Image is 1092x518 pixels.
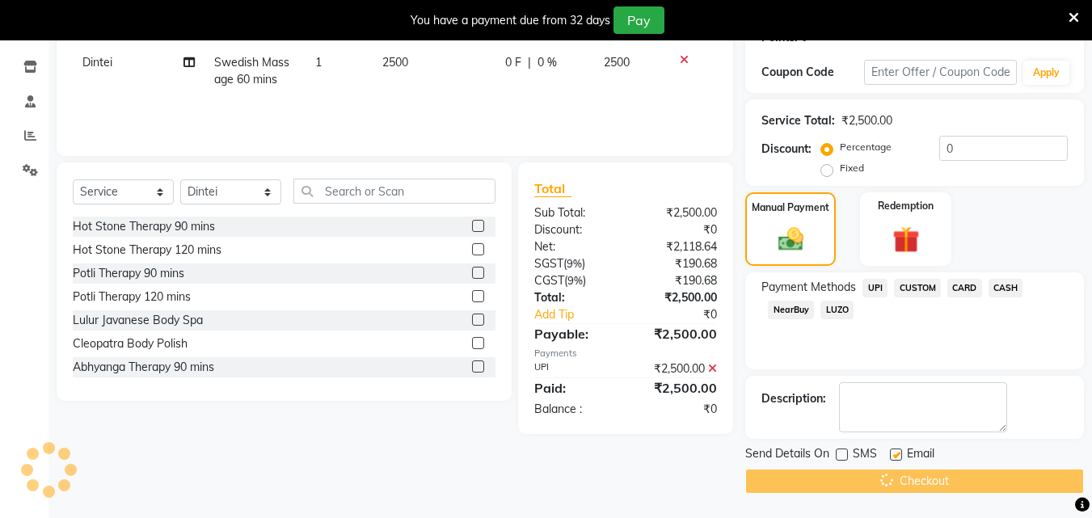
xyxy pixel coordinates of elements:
[864,60,1017,85] input: Enter Offer / Coupon Code
[840,140,892,154] label: Percentage
[761,390,826,407] div: Description:
[820,301,854,319] span: LUZO
[604,55,630,69] span: 2500
[761,112,835,129] div: Service Total:
[411,12,610,29] div: You have a payment due from 32 days
[841,112,892,129] div: ₹2,500.00
[626,360,729,377] div: ₹2,500.00
[907,445,934,465] span: Email
[534,256,563,271] span: SGST
[862,279,888,297] span: UPI
[522,272,626,289] div: ( )
[894,279,941,297] span: CUSTOM
[626,324,729,343] div: ₹2,500.00
[947,279,982,297] span: CARD
[878,199,934,213] label: Redemption
[534,180,571,197] span: Total
[853,445,877,465] span: SMS
[626,272,729,289] div: ₹190.68
[73,359,214,376] div: Abhyanga Therapy 90 mins
[528,54,531,71] span: |
[522,204,626,221] div: Sub Total:
[1023,61,1069,85] button: Apply
[293,179,495,204] input: Search or Scan
[745,445,829,465] span: Send Details On
[73,335,188,352] div: Cleopatra Body Polish
[522,378,626,398] div: Paid:
[840,161,864,175] label: Fixed
[214,55,289,86] span: Swedish Massage 60 mins
[534,273,564,288] span: CGST
[770,225,812,254] img: _cash.svg
[82,55,112,69] span: Dintei
[761,279,856,296] span: Payment Methods
[73,312,203,329] div: Lulur Javanese Body Spa
[73,288,191,305] div: Potli Therapy 120 mins
[761,141,812,158] div: Discount:
[626,378,729,398] div: ₹2,500.00
[73,218,215,235] div: Hot Stone Therapy 90 mins
[768,301,814,319] span: NearBuy
[626,255,729,272] div: ₹190.68
[626,221,729,238] div: ₹0
[522,324,626,343] div: Payable:
[73,242,221,259] div: Hot Stone Therapy 120 mins
[522,221,626,238] div: Discount:
[505,54,521,71] span: 0 F
[761,64,863,81] div: Coupon Code
[567,274,583,287] span: 9%
[626,238,729,255] div: ₹2,118.64
[315,55,322,69] span: 1
[522,255,626,272] div: ( )
[522,306,643,323] a: Add Tip
[626,204,729,221] div: ₹2,500.00
[522,289,626,306] div: Total:
[613,6,664,34] button: Pay
[522,238,626,255] div: Net:
[382,55,408,69] span: 2500
[567,257,582,270] span: 9%
[626,401,729,418] div: ₹0
[884,223,928,256] img: _gift.svg
[989,279,1023,297] span: CASH
[522,401,626,418] div: Balance :
[522,360,626,377] div: UPI
[626,289,729,306] div: ₹2,500.00
[643,306,730,323] div: ₹0
[73,265,184,282] div: Potli Therapy 90 mins
[752,200,829,215] label: Manual Payment
[538,54,557,71] span: 0 %
[534,347,717,360] div: Payments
